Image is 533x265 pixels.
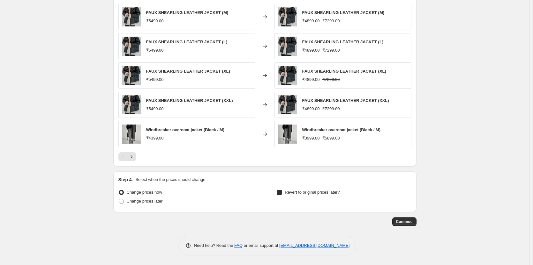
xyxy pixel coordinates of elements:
img: o_00009_80x.jpg [278,37,297,56]
img: o_00009_80x.jpg [122,66,141,85]
a: [EMAIL_ADDRESS][DOMAIN_NAME] [279,243,349,248]
div: ₹4899.00 [302,76,320,83]
img: 34_00003_80x.jpg [122,125,141,144]
div: ₹3999.00 [302,135,320,141]
span: FAUX SHEARLING LEATHER JACKET (M) [302,10,385,15]
button: Continue [392,217,417,226]
span: Windbreaker overcoat jacket (Black / M) [146,127,225,132]
span: FAUX SHEARLING LEATHER JACKET (XXL) [146,98,233,103]
div: ₹5499.00 [146,47,164,54]
strike: ₹7299.00 [322,76,340,83]
span: FAUX SHEARLING LEATHER JACKET (L) [146,39,228,44]
span: Change prices now [127,190,162,195]
span: Need help? Read the [194,243,235,248]
div: ₹5499.00 [146,106,164,112]
span: FAUX SHEARLING LEATHER JACKET (M) [146,10,229,15]
div: ₹4399.00 [146,135,164,141]
strike: ₹7299.00 [322,47,340,54]
strike: ₹7299.00 [322,18,340,24]
img: o_00009_80x.jpg [122,95,141,114]
nav: Pagination [118,152,136,161]
span: FAUX SHEARLING LEATHER JACKET (XXL) [302,98,389,103]
span: Change prices later [127,199,163,204]
div: ₹5499.00 [146,76,164,83]
h2: Step 4. [118,176,133,183]
span: FAUX SHEARLING LEATHER JACKET (XL) [146,69,230,74]
span: FAUX SHEARLING LEATHER JACKET (XL) [302,69,386,74]
img: o_00009_80x.jpg [278,66,297,85]
img: o_00009_80x.jpg [122,7,141,26]
img: o_00009_80x.jpg [278,7,297,26]
span: Windbreaker overcoat jacket (Black / M) [302,127,381,132]
img: o_00009_80x.jpg [278,95,297,114]
span: Continue [396,219,413,224]
span: or email support at [243,243,279,248]
span: Revert to original prices later? [285,190,340,195]
span: FAUX SHEARLING LEATHER JACKET (L) [302,39,384,44]
div: ₹5499.00 [146,18,164,24]
a: FAQ [234,243,243,248]
div: ₹4899.00 [302,18,320,24]
strike: ₹5899.00 [322,135,340,141]
p: Select when the prices should change [135,176,205,183]
img: o_00009_80x.jpg [122,37,141,56]
button: Next [127,152,136,161]
strike: ₹7299.00 [322,106,340,112]
div: ₹4899.00 [302,106,320,112]
div: ₹4899.00 [302,47,320,54]
img: 34_00003_80x.jpg [278,125,297,144]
